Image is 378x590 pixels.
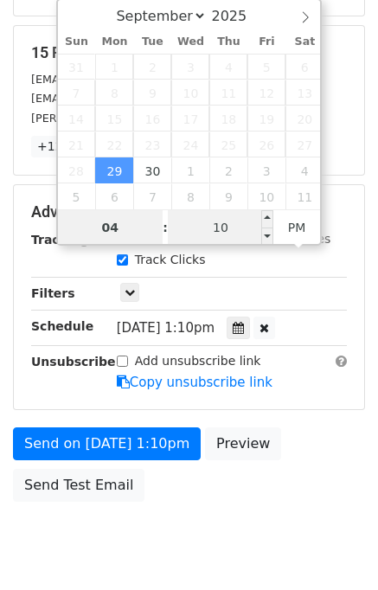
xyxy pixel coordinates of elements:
[247,131,285,157] span: September 26, 2025
[285,157,324,183] span: October 4, 2025
[209,54,247,80] span: September 4, 2025
[31,92,224,105] small: [EMAIL_ADDRESS][DOMAIN_NAME]
[171,54,209,80] span: September 3, 2025
[247,157,285,183] span: October 3, 2025
[292,507,378,590] iframe: Chat Widget
[133,54,171,80] span: September 2, 2025
[171,106,209,131] span: September 17, 2025
[31,355,116,369] strong: Unsubscribe
[247,54,285,80] span: September 5, 2025
[163,210,168,245] span: :
[133,157,171,183] span: September 30, 2025
[95,54,133,80] span: September 1, 2025
[31,73,224,86] small: [EMAIL_ADDRESS][DOMAIN_NAME]
[31,233,89,247] strong: Tracking
[117,320,215,336] span: [DATE] 1:10pm
[95,36,133,48] span: Mon
[209,106,247,131] span: September 18, 2025
[285,131,324,157] span: September 27, 2025
[285,80,324,106] span: September 13, 2025
[247,183,285,209] span: October 10, 2025
[133,131,171,157] span: September 23, 2025
[133,106,171,131] span: September 16, 2025
[95,183,133,209] span: October 6, 2025
[13,469,144,502] a: Send Test Email
[133,80,171,106] span: September 9, 2025
[95,106,133,131] span: September 15, 2025
[285,54,324,80] span: September 6, 2025
[95,80,133,106] span: September 8, 2025
[171,183,209,209] span: October 8, 2025
[58,80,96,106] span: September 7, 2025
[209,157,247,183] span: October 2, 2025
[209,131,247,157] span: September 25, 2025
[171,157,209,183] span: October 1, 2025
[285,36,324,48] span: Sat
[95,131,133,157] span: September 22, 2025
[31,202,347,221] h5: Advanced
[285,106,324,131] span: September 20, 2025
[247,106,285,131] span: September 19, 2025
[209,80,247,106] span: September 11, 2025
[247,36,285,48] span: Fri
[58,106,96,131] span: September 14, 2025
[171,36,209,48] span: Wed
[31,112,316,125] small: [PERSON_NAME][EMAIL_ADDRESS][DOMAIN_NAME]
[58,36,96,48] span: Sun
[58,183,96,209] span: October 5, 2025
[171,80,209,106] span: September 10, 2025
[13,427,201,460] a: Send on [DATE] 1:10pm
[31,286,75,300] strong: Filters
[168,210,273,245] input: Minute
[31,136,104,157] a: +12 more
[247,80,285,106] span: September 12, 2025
[31,319,93,333] strong: Schedule
[117,375,272,390] a: Copy unsubscribe link
[58,210,163,245] input: Hour
[58,157,96,183] span: September 28, 2025
[273,210,321,245] span: Click to toggle
[31,43,347,62] h5: 15 Recipients
[135,352,261,370] label: Add unsubscribe link
[285,183,324,209] span: October 11, 2025
[209,183,247,209] span: October 9, 2025
[133,36,171,48] span: Tue
[58,131,96,157] span: September 21, 2025
[58,54,96,80] span: August 31, 2025
[95,157,133,183] span: September 29, 2025
[135,251,206,269] label: Track Clicks
[205,427,281,460] a: Preview
[209,36,247,48] span: Thu
[171,131,209,157] span: September 24, 2025
[207,8,269,24] input: Year
[133,183,171,209] span: October 7, 2025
